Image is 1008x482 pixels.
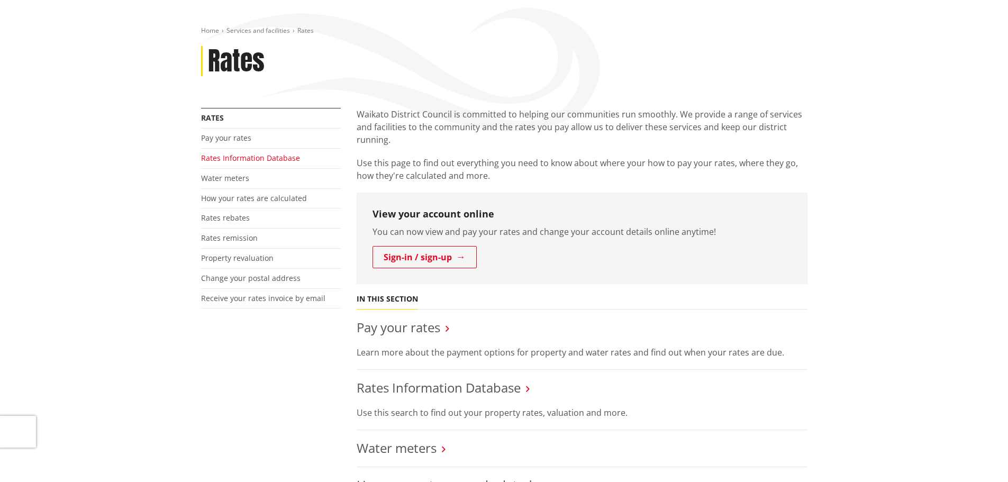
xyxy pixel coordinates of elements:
[208,46,265,77] h1: Rates
[201,213,250,223] a: Rates rebates
[201,233,258,243] a: Rates remission
[201,113,224,123] a: Rates
[373,208,792,220] h3: View your account online
[959,438,997,476] iframe: Messenger Launcher
[357,406,807,419] p: Use this search to find out your property rates, valuation and more.
[373,225,792,238] p: You can now view and pay your rates and change your account details online anytime!
[201,173,249,183] a: Water meters
[357,295,418,304] h5: In this section
[357,157,807,182] p: Use this page to find out everything you need to know about where your how to pay your rates, whe...
[201,26,807,35] nav: breadcrumb
[357,108,807,146] p: Waikato District Council is committed to helping our communities run smoothly. We provide a range...
[357,439,437,457] a: Water meters
[226,26,290,35] a: Services and facilities
[201,253,274,263] a: Property revaluation
[373,246,477,268] a: Sign-in / sign-up
[201,153,300,163] a: Rates Information Database
[201,293,325,303] a: Receive your rates invoice by email
[297,26,314,35] span: Rates
[201,193,307,203] a: How your rates are calculated
[201,273,301,283] a: Change your postal address
[201,26,219,35] a: Home
[357,346,807,359] p: Learn more about the payment options for property and water rates and find out when your rates ar...
[357,379,521,396] a: Rates Information Database
[201,133,251,143] a: Pay your rates
[357,319,440,336] a: Pay your rates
